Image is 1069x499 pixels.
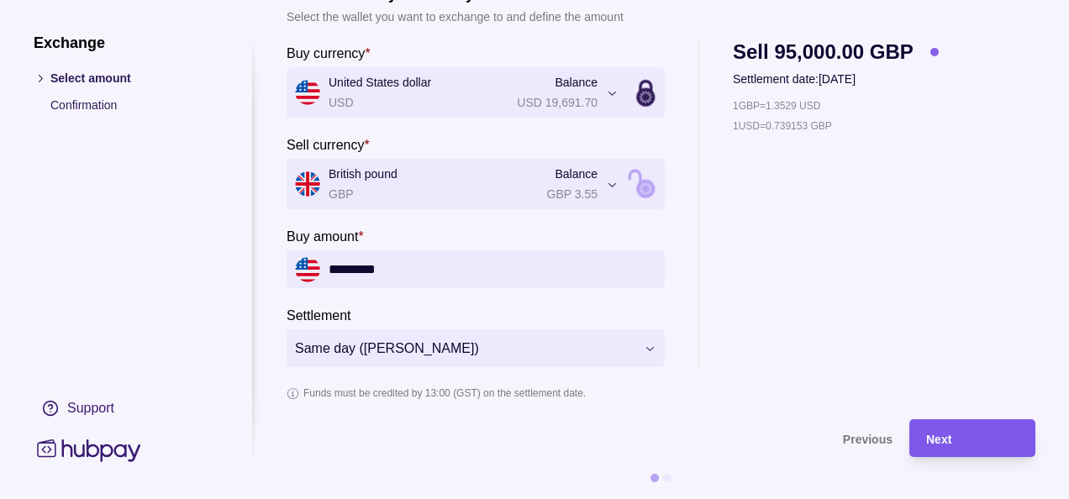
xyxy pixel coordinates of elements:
[287,43,371,63] label: Buy currency
[287,134,370,155] label: Sell currency
[909,419,1035,457] button: Next
[733,70,939,88] p: Settlement date: [DATE]
[287,8,624,26] p: Select the wallet you want to exchange to and define the amount
[67,399,114,418] div: Support
[287,305,350,325] label: Settlement
[50,96,219,114] p: Confirmation
[303,384,586,402] p: Funds must be credited by 13:00 (GST) on the settlement date.
[733,97,820,115] p: 1 GBP = 1.3529 USD
[926,433,951,446] span: Next
[34,391,219,426] a: Support
[287,46,365,60] p: Buy currency
[287,138,364,152] p: Sell currency
[329,250,656,288] input: amount
[287,419,893,457] button: Previous
[733,117,832,135] p: 1 USD = 0.739153 GBP
[34,34,219,52] h1: Exchange
[287,229,358,244] p: Buy amount
[50,69,219,87] p: Select amount
[287,226,364,246] label: Buy amount
[295,257,320,282] img: us
[287,308,350,323] p: Settlement
[733,43,914,61] span: Sell 95,000.00 GBP
[843,433,893,446] span: Previous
